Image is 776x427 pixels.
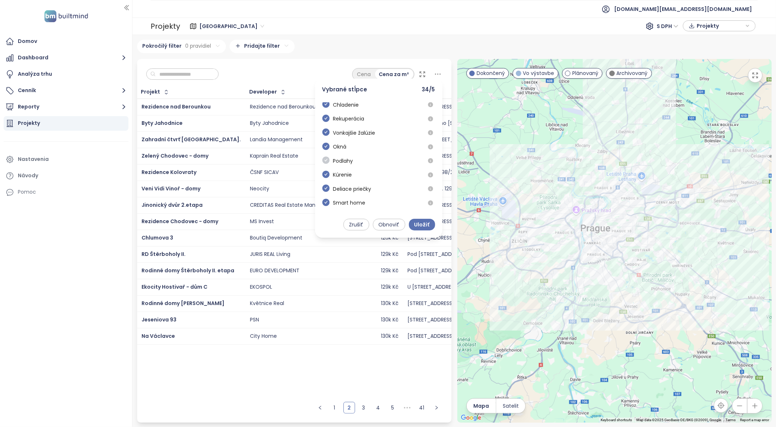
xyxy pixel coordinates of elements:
span: Chladenie [333,101,359,109]
li: Nasledujúcich 5 strán [402,402,413,414]
div: Projekty [151,19,180,33]
div: 126k Kč [381,235,398,241]
div: Boutiq Development [250,235,302,241]
div: Projekt [141,90,160,94]
div: Pod [STREET_ADDRESS] [407,251,465,258]
div: JURIS REAL Living [250,251,290,258]
a: 3 [358,402,369,413]
span: Vonkajšie žalúzie [333,129,375,137]
button: Cenník [4,83,128,98]
a: 5 [387,402,398,413]
div: U Hostavického [STREET_ADDRESS] [407,120,495,127]
a: Ekocity Hostivař - dům C [142,283,207,290]
img: logo [42,9,90,24]
div: Pokročilý filter [137,40,226,53]
button: left [314,402,326,414]
span: Deliace priečky [333,185,371,193]
span: Rezidence Chodovec - domy [142,218,218,225]
a: Jeseniova 93 [142,316,176,323]
a: Zahradní čtvrť [GEOGRAPHIC_DATA]. [142,136,241,143]
span: Archivovaný [617,69,648,77]
span: Na Václavce [142,332,175,340]
a: Report a map error [740,418,769,422]
a: Domov [4,34,128,49]
div: 129k Kč [381,251,398,258]
span: left [318,406,322,410]
span: right [434,406,439,410]
a: Terms [726,418,736,422]
div: Kaprain Real Estate [250,153,298,159]
div: EURO DEVELOPMENT [250,268,299,274]
div: Cena [353,69,375,79]
div: 130k Kč [381,300,398,307]
div: City Home [250,333,277,340]
span: Jinonický dvůr 2.etapa [142,201,203,209]
span: check-circle [322,143,330,150]
span: Satelit [503,402,519,410]
a: 4 [373,402,384,413]
div: 129k Kč [381,268,398,274]
span: check-circle [322,199,330,206]
button: Uložiť [409,219,435,230]
div: Landia Management [250,137,303,143]
a: Veni Vidi Vinoř - domy [142,185,200,192]
span: Plánovaný [572,69,598,77]
span: Map data ©2025 GeoBasis-DE/BKG (©2009), Google [637,418,721,422]
span: check-circle [322,157,330,164]
li: 5 [387,402,399,414]
div: 129k Kč [381,284,398,290]
a: Projekty [4,116,128,131]
span: Byty Jahodnice [142,119,183,127]
span: check-circle [322,171,330,178]
span: Okná [333,143,347,151]
span: check-circle [322,185,330,192]
div: Květnice Real [250,300,284,307]
div: [STREET_ADDRESS] [407,300,454,307]
div: Rezidence nad Berounkou [250,104,316,110]
a: 41 [417,402,427,413]
span: Podlahy [333,157,353,165]
div: Analýza trhu [18,70,52,79]
div: 130k Kč [381,333,398,340]
button: Dashboard [4,51,128,65]
div: ČSNF SICAV [250,169,279,176]
div: 130k Kč [381,317,398,323]
span: Chlumova 3 [142,234,173,241]
div: Pivoňská [STREET_ADDRESS] [407,137,478,143]
div: Projekty [18,119,40,128]
a: Rezidence nad Berounkou [142,103,211,110]
span: Kúrenie [333,171,352,179]
div: Developer [250,90,277,94]
span: Rezidence Kolovraty [142,169,196,176]
span: Uložiť [414,221,430,229]
a: 1 [329,402,340,413]
button: Zrušiť [343,219,369,230]
a: Zelený Chodovec - domy [142,152,208,159]
div: Návody [18,171,38,180]
span: S DPH [657,21,678,32]
div: button [687,20,752,31]
div: EKOSPOL [250,284,272,290]
span: 34 / 5 [422,86,435,93]
button: Satelit [496,399,525,413]
a: Rodinné domy Štěrboholy II. etapa [142,267,234,274]
a: RD Štěrboholy II. [142,250,186,258]
button: right [431,402,442,414]
span: Projekty [697,20,744,31]
span: Dokončený [477,69,505,77]
img: Google [459,413,483,423]
span: Zrušiť [349,221,363,229]
div: Byty Jahodnice [250,120,289,127]
button: Mapa [467,399,496,413]
li: 3 [358,402,370,414]
div: Domov [18,37,37,46]
span: Obnoviť [379,221,399,229]
div: Pridajte filter [230,40,295,53]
